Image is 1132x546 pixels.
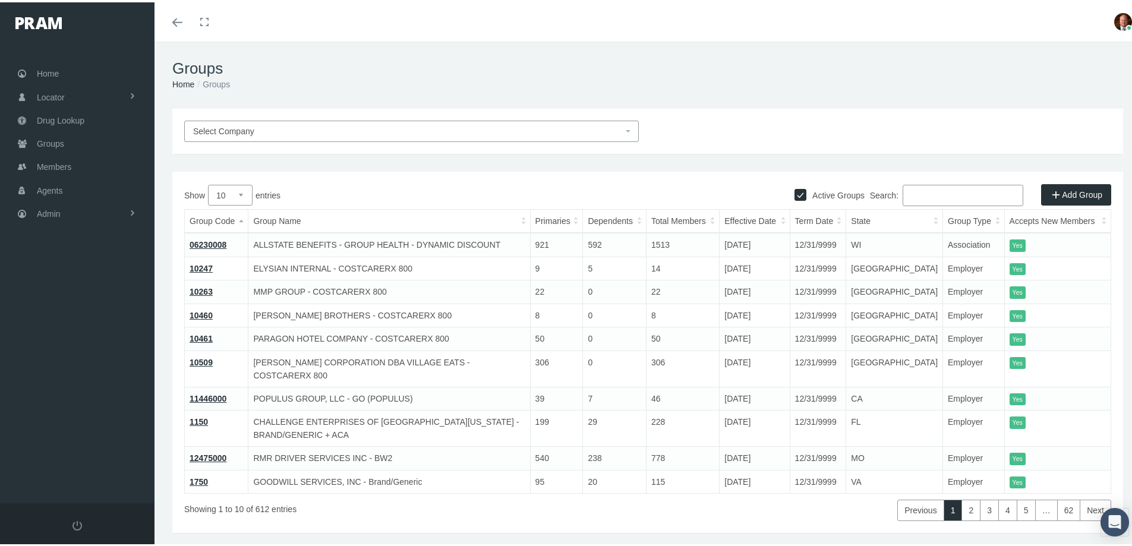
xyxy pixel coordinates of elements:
[720,278,790,302] td: [DATE]
[37,107,84,130] span: Drug Lookup
[190,392,226,401] a: 11446000
[897,497,944,519] a: Previous
[790,301,846,325] td: 12/31/9999
[208,182,253,203] select: Showentries
[37,130,64,153] span: Groups
[583,384,646,408] td: 7
[530,325,583,349] td: 50
[190,415,208,424] a: 1150
[980,497,999,519] a: 3
[37,60,59,83] span: Home
[720,408,790,444] td: [DATE]
[943,231,1005,254] td: Association
[646,301,719,325] td: 8
[248,207,530,231] th: Group Name: activate to sort column ascending
[720,384,790,408] td: [DATE]
[646,278,719,302] td: 22
[190,355,213,365] a: 10509
[720,301,790,325] td: [DATE]
[248,278,530,302] td: MMP GROUP - COSTCARERX 800
[790,254,846,278] td: 12/31/9999
[846,231,943,254] td: WI
[646,408,719,444] td: 228
[248,254,530,278] td: ELYSIAN INTERNAL - COSTCARERX 800
[961,497,980,519] a: 2
[1035,497,1058,519] a: …
[583,348,646,384] td: 0
[1010,331,1026,343] itemstyle: Yes
[583,444,646,468] td: 238
[903,182,1023,204] input: Search:
[530,468,583,491] td: 95
[530,408,583,444] td: 199
[248,325,530,349] td: PARAGON HOTEL COMPANY - COSTCARERX 800
[846,348,943,384] td: [GEOGRAPHIC_DATA]
[248,231,530,254] td: ALLSTATE BENEFITS - GROUP HEALTH - DYNAMIC DISCOUNT
[720,254,790,278] td: [DATE]
[646,468,719,491] td: 115
[846,278,943,302] td: [GEOGRAPHIC_DATA]
[646,384,719,408] td: 46
[190,332,213,341] a: 10461
[943,348,1005,384] td: Employer
[248,301,530,325] td: [PERSON_NAME] BROTHERS - COSTCARERX 800
[530,301,583,325] td: 8
[1080,497,1111,519] a: Next
[943,384,1005,408] td: Employer
[1041,182,1111,203] a: Add Group
[190,475,208,484] a: 1750
[790,468,846,491] td: 12/31/9999
[1010,237,1026,250] itemstyle: Yes
[1114,11,1132,29] img: S_Profile_Picture_693.jpg
[720,444,790,468] td: [DATE]
[943,301,1005,325] td: Employer
[190,238,226,247] a: 06230008
[646,231,719,254] td: 1513
[846,444,943,468] td: MO
[194,75,230,89] li: Groups
[1057,497,1081,519] a: 62
[943,207,1005,231] th: Group Type: activate to sort column ascending
[806,187,865,200] label: Active Groups
[583,278,646,302] td: 0
[846,384,943,408] td: CA
[190,451,226,460] a: 12475000
[190,285,213,294] a: 10263
[37,84,65,106] span: Locator
[248,408,530,444] td: CHALLENGE ENTERPRISES OF [GEOGRAPHIC_DATA][US_STATE] - BRAND/GENERIC + ACA
[720,325,790,349] td: [DATE]
[530,348,583,384] td: 306
[583,254,646,278] td: 5
[530,207,583,231] th: Primaries: activate to sort column ascending
[790,408,846,444] td: 12/31/9999
[646,348,719,384] td: 306
[583,468,646,491] td: 20
[172,57,1123,75] h1: Groups
[646,325,719,349] td: 50
[172,77,194,87] a: Home
[583,325,646,349] td: 0
[248,384,530,408] td: POPULUS GROUP, LLC - GO (POPULUS)
[720,207,790,231] th: Effective Date: activate to sort column ascending
[583,207,646,231] th: Dependents: activate to sort column ascending
[943,278,1005,302] td: Employer
[1017,497,1036,519] a: 5
[1010,284,1026,296] itemstyle: Yes
[790,207,846,231] th: Term Date: activate to sort column ascending
[846,325,943,349] td: [GEOGRAPHIC_DATA]
[1101,506,1129,534] div: Open Intercom Messenger
[37,177,63,200] span: Agents
[1010,391,1026,403] itemstyle: Yes
[943,444,1005,468] td: Employer
[790,231,846,254] td: 12/31/9999
[1010,355,1026,367] itemstyle: Yes
[646,444,719,468] td: 778
[1010,450,1026,463] itemstyle: Yes
[720,468,790,491] td: [DATE]
[790,444,846,468] td: 12/31/9999
[1010,261,1026,273] itemstyle: Yes
[530,278,583,302] td: 22
[846,254,943,278] td: [GEOGRAPHIC_DATA]
[943,254,1005,278] td: Employer
[190,261,213,271] a: 10247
